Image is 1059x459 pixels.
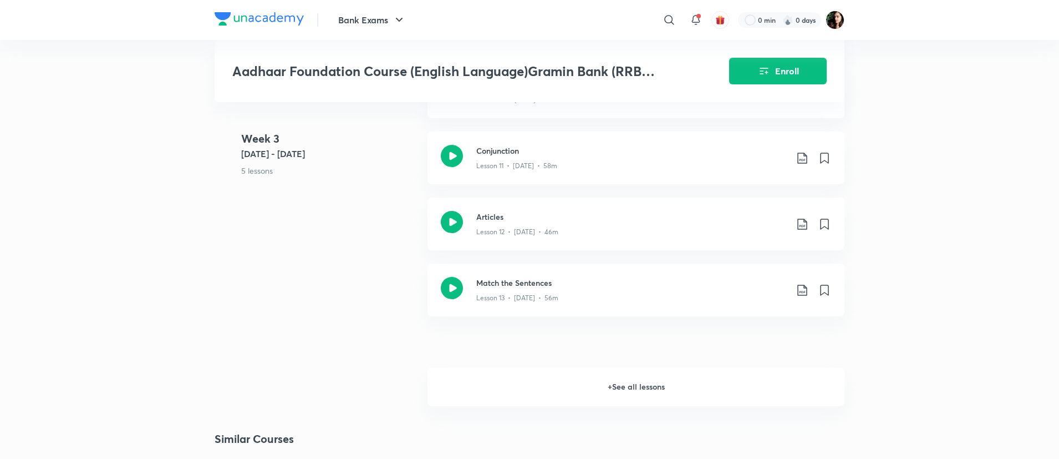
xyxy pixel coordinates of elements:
h3: Articles [476,211,787,223]
h6: + See all lessons [427,367,844,406]
a: ArticlesLesson 12 • [DATE] • 46m [427,198,844,264]
img: Priyanka K [826,11,844,29]
h5: [DATE] - [DATE] [241,147,419,160]
a: ConjunctionLesson 11 • [DATE] • 58m [427,132,844,198]
p: 5 lessons [241,165,419,176]
img: avatar [715,15,725,25]
p: Lesson 11 • [DATE] • 58m [476,161,557,171]
img: streak [782,14,793,26]
img: Company Logo [215,12,304,26]
button: Bank Exams [332,9,413,31]
a: Match the SentencesLesson 13 • [DATE] • 56m [427,264,844,330]
h2: Similar Courses [215,431,294,447]
p: Lesson 13 • [DATE] • 56m [476,293,558,303]
h3: Conjunction [476,145,787,157]
button: Enroll [729,58,827,84]
button: avatar [711,11,729,29]
h3: Aadhaar Foundation Course (English Language)Gramin Bank (RRB PO/Clerk) Exam 2025 [232,63,666,79]
p: Lesson 12 • [DATE] • 46m [476,227,558,237]
h3: Match the Sentences [476,277,787,289]
h4: Week 3 [241,130,419,147]
a: Company Logo [215,12,304,28]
